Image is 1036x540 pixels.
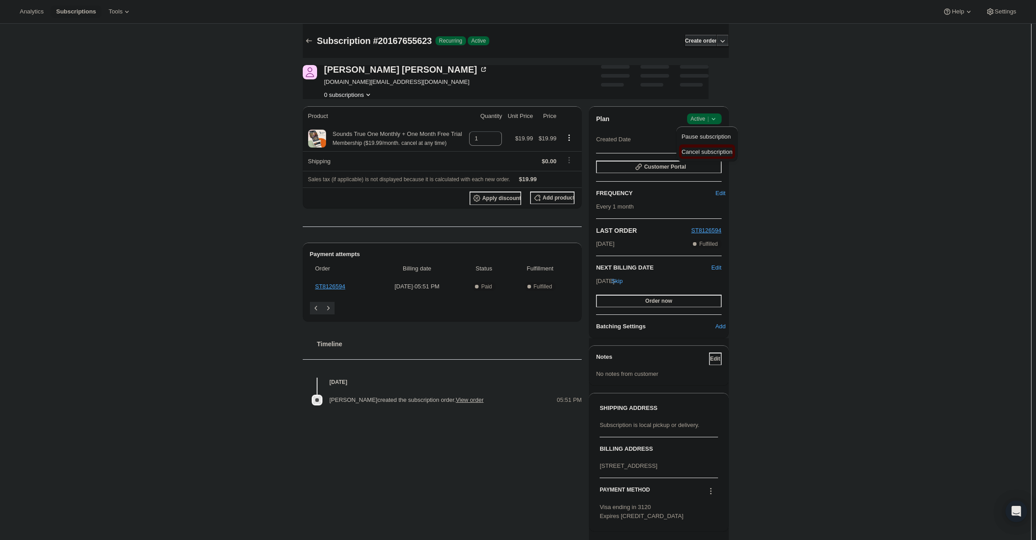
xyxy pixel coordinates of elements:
small: Membership ($19.99/month. cancel at any time) [333,140,447,146]
th: Order [310,259,374,279]
span: No notes from customer [596,370,658,377]
span: [PERSON_NAME] created the subscription order. [330,396,484,403]
h2: LAST ORDER [596,226,691,235]
span: Pause subscription [682,133,731,140]
span: $19.99 [515,135,533,142]
span: Skip [611,277,622,286]
h4: [DATE] [303,378,582,387]
button: Pause subscription [679,129,735,144]
button: Shipping actions [562,155,576,165]
button: Add product [530,192,575,204]
span: Subscription is local pickup or delivery. [600,422,699,428]
a: View order [456,396,483,403]
span: [DOMAIN_NAME][EMAIL_ADDRESS][DOMAIN_NAME] [324,78,488,87]
button: Subscriptions [51,5,101,18]
span: Create order [685,37,717,44]
span: Edit [715,189,725,198]
span: $19.99 [539,135,557,142]
th: Quantity [466,106,505,126]
span: [DATE] · 05:51 PM [377,282,457,291]
span: Settings [995,8,1016,15]
h2: Timeline [317,340,582,348]
nav: Pagination [310,302,575,314]
a: ST8126594 [315,283,345,290]
span: Analytics [20,8,44,15]
h6: Batching Settings [596,322,719,331]
a: ST8126594 [691,227,721,234]
span: Edit [710,355,720,362]
span: Cancel subscription [682,148,732,155]
button: Analytics [14,5,49,18]
h2: FREQUENCY [596,189,719,198]
button: Order now [596,295,721,307]
span: Subscription #20167655623 [317,36,432,46]
span: Fulfilled [534,283,552,290]
button: Product actions [562,133,576,143]
span: Created Date [596,135,631,144]
span: Fulfillment [511,264,569,273]
span: Add [715,322,726,331]
span: [DATE] · [596,278,618,284]
div: Open Intercom Messenger [1006,501,1027,522]
span: | [707,115,709,122]
button: Help [937,5,978,18]
img: product img [308,130,326,148]
button: Edit [711,263,721,272]
span: Active [691,114,718,123]
button: Customer Portal [596,161,721,173]
button: Settings [980,5,1022,18]
span: Recurring [439,37,462,44]
span: Tools [109,8,122,15]
span: Apply discount [482,195,521,202]
button: Apply discount [470,192,521,205]
span: Visa ending in 3120 Expires [CREDIT_CARD_DATA] [600,504,683,519]
button: Edit [709,353,722,365]
h2: Plan [596,114,609,123]
span: Customer Portal [644,163,686,170]
h3: PAYMENT METHOD [600,486,650,498]
span: 05:51 PM [557,396,582,405]
button: ST8126594 [691,226,721,235]
th: Shipping [303,151,466,171]
div: Sounds True One Monthly + One Month Free Trial [326,130,462,148]
th: Price [535,106,559,126]
button: Edit [714,186,727,200]
button: Skip [611,274,623,288]
h3: SHIPPING ADDRESS [600,404,718,413]
th: Product [303,106,466,126]
span: Billing date [377,264,457,273]
span: Order now [645,297,672,305]
button: Subscriptions [303,35,315,47]
span: $0.00 [542,158,557,165]
button: Add [714,319,727,334]
div: [PERSON_NAME] [PERSON_NAME] [324,65,488,74]
span: Add product [543,194,575,201]
span: Fulfilled [699,240,718,248]
span: Help [952,8,964,15]
span: $19.99 [519,176,537,183]
button: Product actions [324,90,373,99]
span: Subscriptions [56,8,96,15]
span: Paid [481,283,492,290]
button: Tools [103,5,137,18]
span: [DATE] [596,240,614,248]
h2: Payment attempts [310,250,575,259]
span: Sales tax (if applicable) is not displayed because it is calculated with each new order. [308,176,510,183]
h3: BILLING ADDRESS [600,444,718,453]
span: Patricia Conklin [303,65,317,79]
h3: Notes [596,353,709,365]
th: Unit Price [505,106,535,126]
button: Cancel subscription [679,144,735,159]
span: Status [462,264,505,273]
span: [STREET_ADDRESS] [600,462,657,469]
button: Create order [685,35,717,47]
span: Every 1 month [596,203,634,210]
span: Active [471,37,486,44]
h2: NEXT BILLING DATE [596,263,711,272]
